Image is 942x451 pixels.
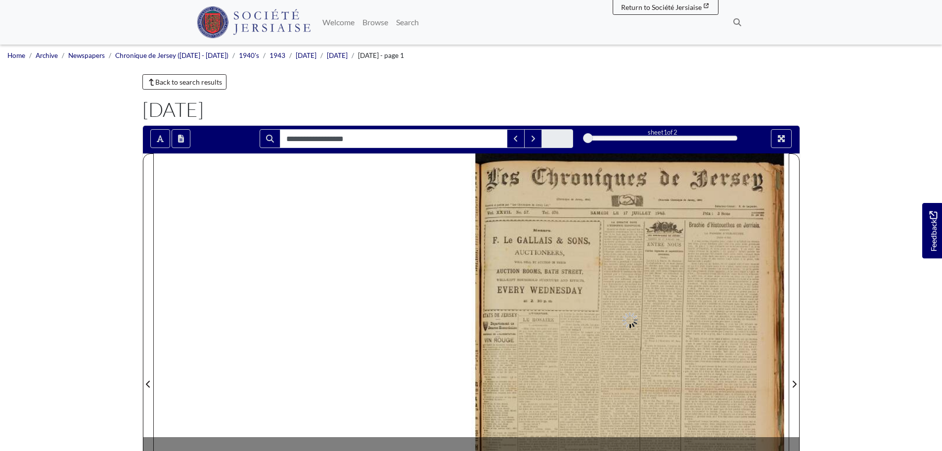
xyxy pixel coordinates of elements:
[771,129,792,148] button: Full screen mode
[927,211,939,251] span: Feedback
[507,129,525,148] button: Previous Match
[296,51,316,59] a: [DATE]
[621,3,702,11] span: Return to Société Jersiaise
[142,74,227,90] a: Back to search results
[280,129,507,148] input: Search for
[36,51,58,59] a: Archive
[359,12,392,32] a: Browse
[260,129,280,148] button: Search
[142,98,800,121] h1: [DATE]
[588,128,737,137] div: sheet of 2
[150,129,170,148] button: Toggle text selection (Alt+T)
[172,129,190,148] button: Open transcription window
[239,51,259,59] a: 1940's
[358,51,404,59] span: [DATE] - page 1
[524,129,542,148] button: Next Match
[392,12,423,32] a: Search
[7,51,25,59] a: Home
[68,51,105,59] a: Newspapers
[664,128,667,136] span: 1
[197,6,311,38] img: Société Jersiaise
[115,51,228,59] a: Chronique de Jersey ([DATE] - [DATE])
[197,4,311,41] a: Société Jersiaise logo
[269,51,285,59] a: 1943
[327,51,348,59] a: [DATE]
[922,203,942,258] a: Would you like to provide feedback?
[318,12,359,32] a: Welcome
